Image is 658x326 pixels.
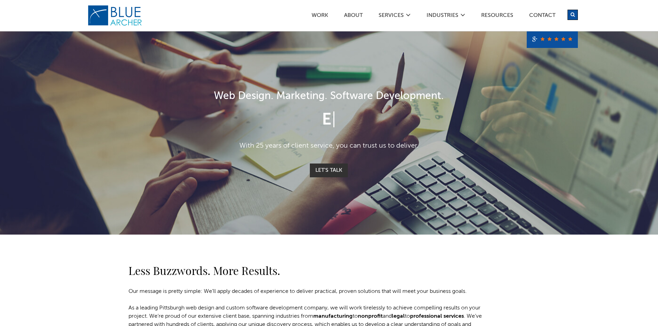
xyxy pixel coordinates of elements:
a: ABOUT [344,13,363,20]
span: E [322,112,332,128]
a: legal [392,314,405,319]
img: Blue Archer Logo [87,5,143,26]
a: Let's Talk [310,164,348,177]
a: Contact [529,13,556,20]
h1: Web Design. Marketing. Software Development. [129,89,530,104]
a: Work [311,13,328,20]
a: Industries [426,13,459,20]
a: SERVICES [378,13,404,20]
p: With 25 years of client service, you can trust us to deliver. [129,141,530,151]
span: | [332,112,336,128]
p: Our message is pretty simple: We’ll apply decades of experience to deliver practical, proven solu... [128,287,488,296]
a: Resources [481,13,514,20]
a: manufacturing [313,314,353,319]
a: nonprofit [358,314,383,319]
h2: Less Buzzwords. More Results. [128,262,488,279]
a: professional services [410,314,464,319]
